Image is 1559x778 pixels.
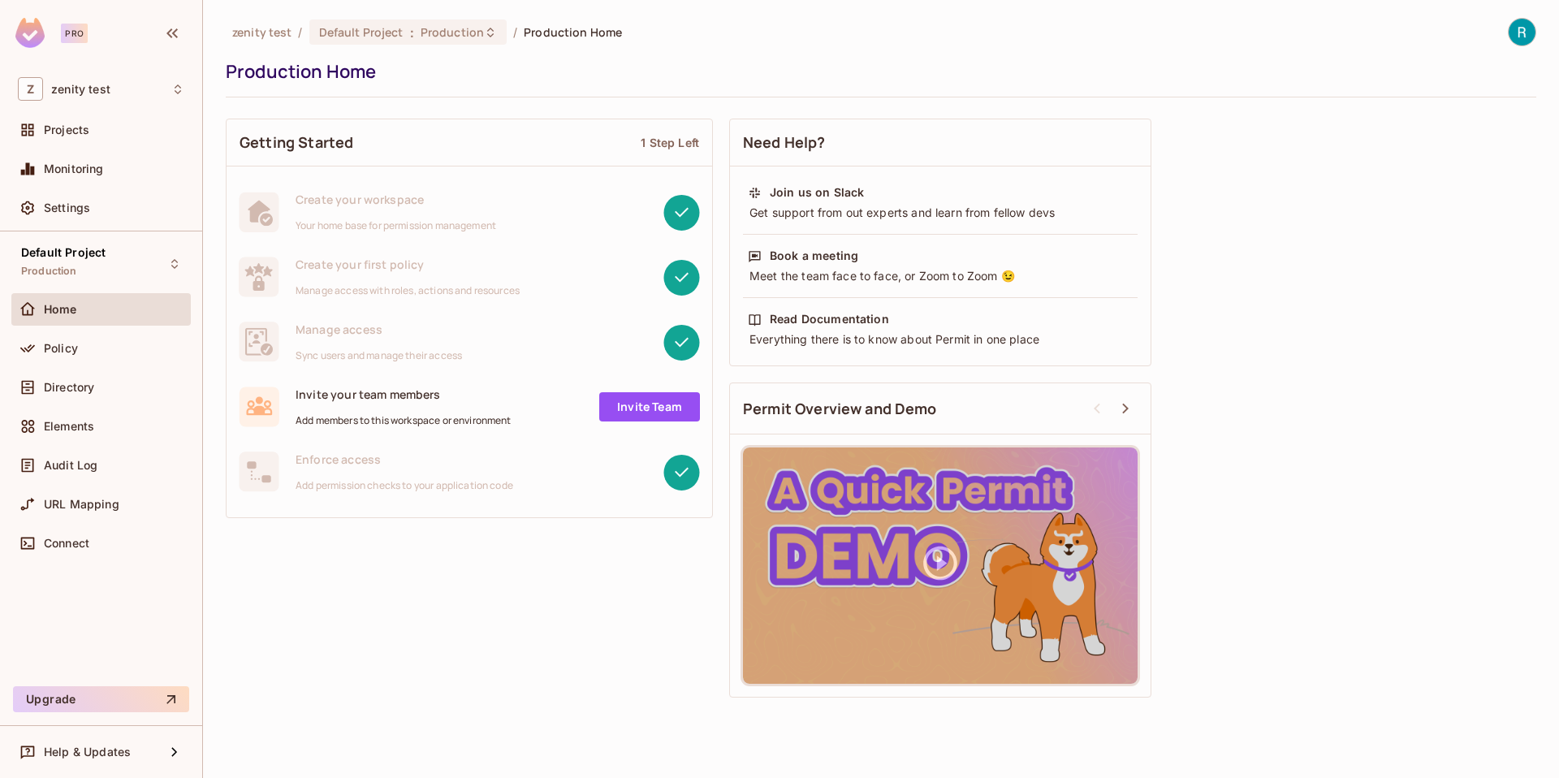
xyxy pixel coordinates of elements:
[44,498,119,511] span: URL Mapping
[44,537,89,550] span: Connect
[743,132,826,153] span: Need Help?
[599,392,700,421] a: Invite Team
[743,399,937,419] span: Permit Overview and Demo
[226,59,1528,84] div: Production Home
[748,268,1133,284] div: Meet the team face to face, or Zoom to Zoom 😉
[21,265,77,278] span: Production
[44,342,78,355] span: Policy
[51,83,110,96] span: Workspace: zenity test
[770,184,864,201] div: Join us on Slack
[44,381,94,394] span: Directory
[44,201,90,214] span: Settings
[296,387,512,402] span: Invite your team members
[296,192,496,207] span: Create your workspace
[748,205,1133,221] div: Get support from out experts and learn from fellow devs
[296,452,513,467] span: Enforce access
[232,24,292,40] span: the active workspace
[298,24,302,40] li: /
[44,303,77,316] span: Home
[319,24,404,40] span: Default Project
[296,479,513,492] span: Add permission checks to your application code
[296,257,520,272] span: Create your first policy
[18,77,43,101] span: Z
[296,349,462,362] span: Sync users and manage their access
[15,18,45,48] img: SReyMgAAAABJRU5ErkJggg==
[770,311,889,327] div: Read Documentation
[1509,19,1535,45] img: Raz Kliger
[44,459,97,472] span: Audit Log
[296,219,496,232] span: Your home base for permission management
[513,24,517,40] li: /
[641,135,699,150] div: 1 Step Left
[61,24,88,43] div: Pro
[44,123,89,136] span: Projects
[524,24,622,40] span: Production Home
[44,746,131,759] span: Help & Updates
[240,132,353,153] span: Getting Started
[748,331,1133,348] div: Everything there is to know about Permit in one place
[409,26,415,39] span: :
[44,162,104,175] span: Monitoring
[770,248,858,264] div: Book a meeting
[296,322,462,337] span: Manage access
[21,246,106,259] span: Default Project
[421,24,484,40] span: Production
[296,414,512,427] span: Add members to this workspace or environment
[296,284,520,297] span: Manage access with roles, actions and resources
[44,420,94,433] span: Elements
[13,686,189,712] button: Upgrade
